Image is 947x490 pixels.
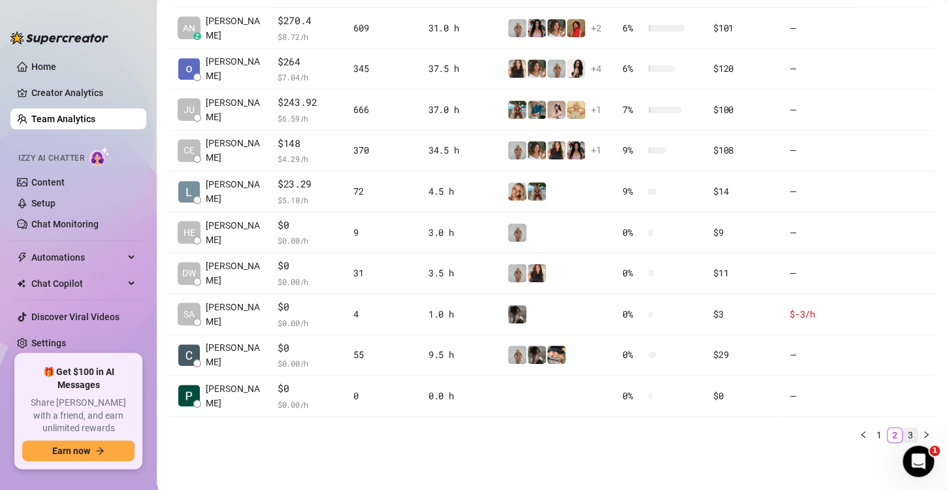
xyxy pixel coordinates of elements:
[528,19,546,37] img: empress.venus
[567,101,585,119] img: Actually.Maria
[278,258,338,274] span: $0
[713,266,774,280] div: $11
[591,61,602,76] span: + 4
[178,181,200,203] img: Lorenzo
[713,307,774,321] div: $3
[206,340,262,369] span: [PERSON_NAME]
[591,143,602,157] span: + 1
[193,32,201,40] div: z
[567,141,585,159] img: empress.venus
[888,428,902,442] a: 2
[353,307,413,321] div: 4
[929,446,940,456] span: 1
[206,218,262,247] span: [PERSON_NAME]
[183,21,195,35] span: AN
[353,348,413,362] div: 55
[31,61,56,72] a: Home
[31,198,56,208] a: Setup
[622,21,643,35] span: 6 %
[31,247,124,268] span: Automations
[782,8,858,49] td: —
[278,218,338,233] span: $0
[31,177,65,188] a: Content
[206,382,262,410] span: [PERSON_NAME]
[31,219,99,229] a: Chat Monitoring
[278,275,338,288] span: $ 0.00 /h
[278,381,338,397] span: $0
[782,376,858,417] td: —
[547,59,566,78] img: Barbi
[790,307,850,321] div: $-3 /h
[184,225,195,240] span: HE
[528,59,546,78] img: i_want_candy
[428,103,492,117] div: 37.0 h
[622,266,643,280] span: 0 %
[182,266,196,280] span: DW
[591,103,602,117] span: + 1
[22,440,135,461] button: Earn nowarrow-right
[428,307,492,321] div: 1.0 h
[206,14,262,42] span: [PERSON_NAME]
[567,19,585,37] img: bellatendresse
[508,59,526,78] img: diandradelgado
[22,397,135,435] span: Share [PERSON_NAME] with a friend, and earn unlimited rewards
[206,136,262,165] span: [PERSON_NAME]
[859,431,867,438] span: left
[178,58,200,80] img: Krisha
[17,279,25,288] img: Chat Copilot
[782,335,858,376] td: —
[547,141,566,159] img: diandradelgado
[278,234,338,247] span: $ 0.00 /h
[206,300,262,329] span: [PERSON_NAME]
[871,427,887,443] li: 1
[353,103,413,117] div: 666
[428,143,492,157] div: 34.5 h
[353,389,413,403] div: 0
[528,346,546,364] img: daiisyjane
[622,103,643,117] span: 7 %
[278,30,338,43] span: $ 8.72 /h
[508,182,526,201] img: Cara
[184,307,195,321] span: SA
[622,143,643,157] span: 9 %
[903,446,934,477] iframe: Intercom live chat
[713,21,774,35] div: $101
[278,193,338,206] span: $ 5.18 /h
[622,184,643,199] span: 9 %
[278,299,338,315] span: $0
[622,307,643,321] span: 0 %
[713,348,774,362] div: $29
[508,305,526,323] img: daiisyjane
[206,54,262,83] span: [PERSON_NAME]
[17,252,27,263] span: thunderbolt
[278,357,338,370] span: $ 0.00 /h
[903,428,918,442] a: 3
[713,389,774,403] div: $0
[428,21,492,35] div: 31.0 h
[278,71,338,84] span: $ 7.04 /h
[278,136,338,152] span: $148
[508,101,526,119] img: Libby
[508,19,526,37] img: Barbi
[508,264,526,282] img: Barbi
[18,152,84,165] span: Izzy AI Chatter
[278,340,338,356] span: $0
[428,184,492,199] div: 4.5 h
[782,90,858,131] td: —
[918,427,934,443] li: Next Page
[547,101,566,119] img: anaxmei
[528,141,546,159] img: i_want_candy
[508,346,526,364] img: Barbi
[903,427,918,443] li: 3
[31,273,124,294] span: Chat Copilot
[713,61,774,76] div: $120
[872,428,886,442] a: 1
[782,253,858,294] td: —
[887,427,903,443] li: 2
[184,143,195,157] span: CE
[178,344,200,366] img: Carl Belotindos
[782,49,858,90] td: —
[428,348,492,362] div: 9.5 h
[856,427,871,443] button: left
[353,61,413,76] div: 345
